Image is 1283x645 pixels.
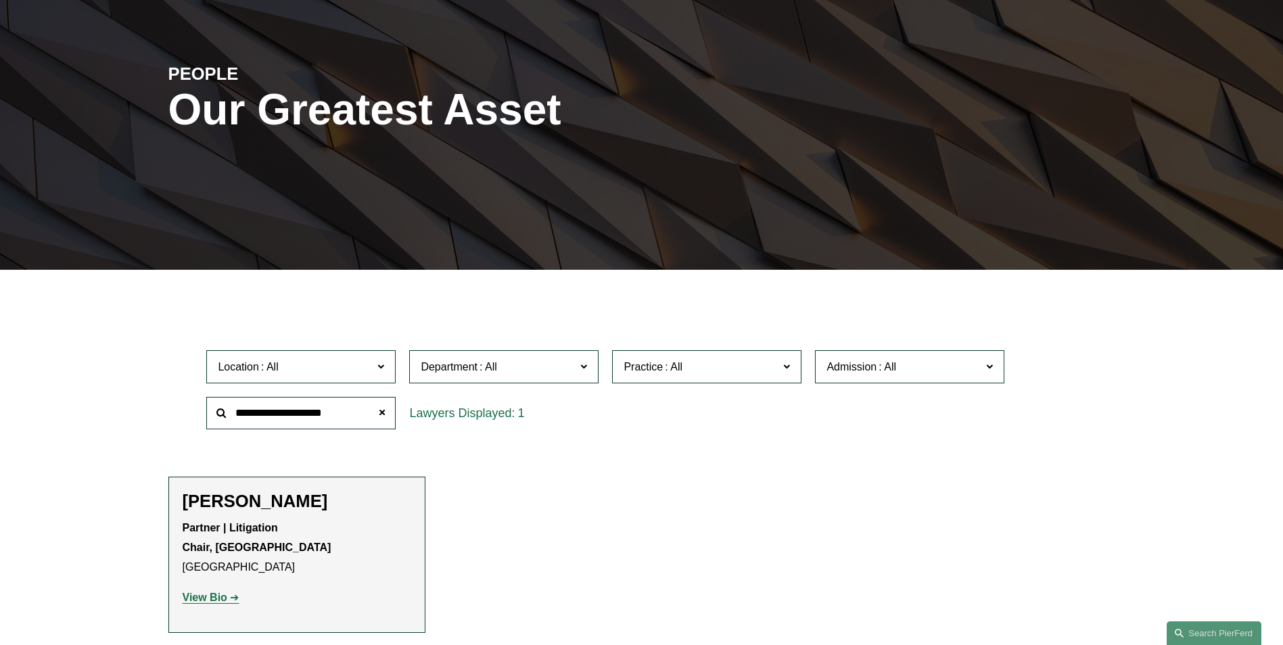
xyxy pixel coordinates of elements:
a: Search this site [1167,621,1261,645]
a: View Bio [183,592,239,603]
h4: PEOPLE [168,63,405,85]
span: 1 [517,406,524,420]
span: Admission [826,361,877,373]
strong: View Bio [183,592,227,603]
strong: Chair, [GEOGRAPHIC_DATA] [183,542,331,553]
p: [GEOGRAPHIC_DATA] [183,519,411,577]
span: Location [218,361,259,373]
span: Department [421,361,477,373]
strong: Partner | Litigation [183,522,278,533]
h2: [PERSON_NAME] [183,491,411,512]
span: Practice [624,361,663,373]
h1: Our Greatest Asset [168,85,799,135]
